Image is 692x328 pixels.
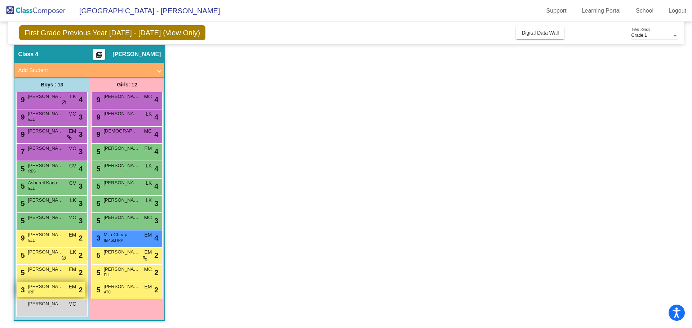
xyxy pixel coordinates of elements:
span: LK [146,162,152,170]
span: EM [68,231,76,239]
span: LK [70,248,76,256]
span: 5 [94,217,100,225]
button: Print Students Details [93,49,105,60]
span: 9 [94,113,100,121]
span: 9 [19,113,25,121]
span: [PERSON_NAME] [28,231,64,238]
span: do_not_disturb_alt [61,255,66,261]
span: ELL [28,238,35,243]
span: 3 [79,215,83,226]
span: LK [146,110,152,118]
span: IEP SLI IRP [104,238,123,243]
span: IRP [28,289,34,295]
span: MC [68,110,76,118]
span: do_not_disturb_alt [61,100,66,105]
span: ELL [104,272,110,278]
mat-icon: picture_as_pdf [95,51,103,61]
span: 9 [19,96,25,104]
span: CV [69,162,76,170]
span: 5 [94,269,100,277]
span: [PERSON_NAME] [28,110,64,117]
span: LK [70,93,76,100]
span: 5 [94,148,100,156]
span: 3 [79,112,83,122]
span: EM [144,231,152,239]
span: [PERSON_NAME] [103,145,139,152]
mat-panel-title: Add Student [18,66,152,75]
span: 5 [19,199,25,207]
span: 5 [19,251,25,259]
span: 5 [94,165,100,173]
span: EM [144,248,152,256]
span: Class 4 [18,51,38,58]
span: 4 [154,146,158,157]
span: 4 [154,233,158,243]
span: 4 [154,163,158,174]
span: Mila Cheap [103,231,139,238]
span: 5 [19,165,25,173]
span: LK [146,197,152,204]
span: LK [70,197,76,204]
span: 2 [154,284,158,295]
span: 5 [94,286,100,294]
span: Digital Data Wall [522,30,559,36]
span: 3 [154,215,158,226]
button: Digital Data Wall [516,26,564,39]
span: ELL [28,117,35,122]
span: 2 [79,233,83,243]
span: [PERSON_NAME] [28,248,64,256]
span: 5 [94,182,100,190]
span: 2 [79,250,83,261]
span: 9 [94,96,100,104]
a: Learning Portal [576,5,627,17]
span: EM [68,127,76,135]
span: 5 [94,251,100,259]
span: [PERSON_NAME] [103,283,139,290]
span: [PERSON_NAME] [103,248,139,256]
span: 2 [154,250,158,261]
span: 9 [19,234,25,242]
span: [PERSON_NAME] [28,162,64,169]
span: 3 [79,146,83,157]
span: 5 [19,269,25,277]
span: [PERSON_NAME] [28,283,64,290]
span: [PERSON_NAME] [28,93,64,100]
span: 3 [19,286,25,294]
span: 3 [79,129,83,140]
span: [PERSON_NAME] [103,162,139,169]
span: 5 [19,182,25,190]
span: [PERSON_NAME] [103,266,139,273]
span: [PERSON_NAME] [112,51,161,58]
span: MC [144,93,152,100]
span: EM [68,283,76,291]
span: 4 [154,181,158,192]
span: 2 [79,284,83,295]
span: [PERSON_NAME] [28,127,64,135]
span: [PERSON_NAME] [103,197,139,204]
span: MC [144,266,152,273]
span: MC [144,214,152,221]
a: Support [541,5,572,17]
span: 4 [154,129,158,140]
span: 2 [154,267,158,278]
span: 5 [19,217,25,225]
span: ATC [104,289,111,295]
span: [PERSON_NAME] [103,110,139,117]
span: [PERSON_NAME] [28,300,64,307]
span: 7 [19,148,25,156]
span: 2 [79,267,83,278]
span: 3 [79,198,83,209]
span: 9 [94,130,100,138]
span: [PERSON_NAME] [103,179,139,187]
div: Girls: 12 [89,77,164,92]
span: EM [144,283,152,291]
span: 5 [94,199,100,207]
span: EM [144,145,152,152]
span: RES [28,169,36,174]
span: [PERSON_NAME] [103,93,139,100]
span: First Grade Previous Year [DATE] - [DATE] (View Only) [19,25,205,40]
span: [PERSON_NAME] [28,145,64,152]
span: [GEOGRAPHIC_DATA] - [PERSON_NAME] [72,5,220,17]
span: LK [146,179,152,187]
span: [PERSON_NAME] [28,197,64,204]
